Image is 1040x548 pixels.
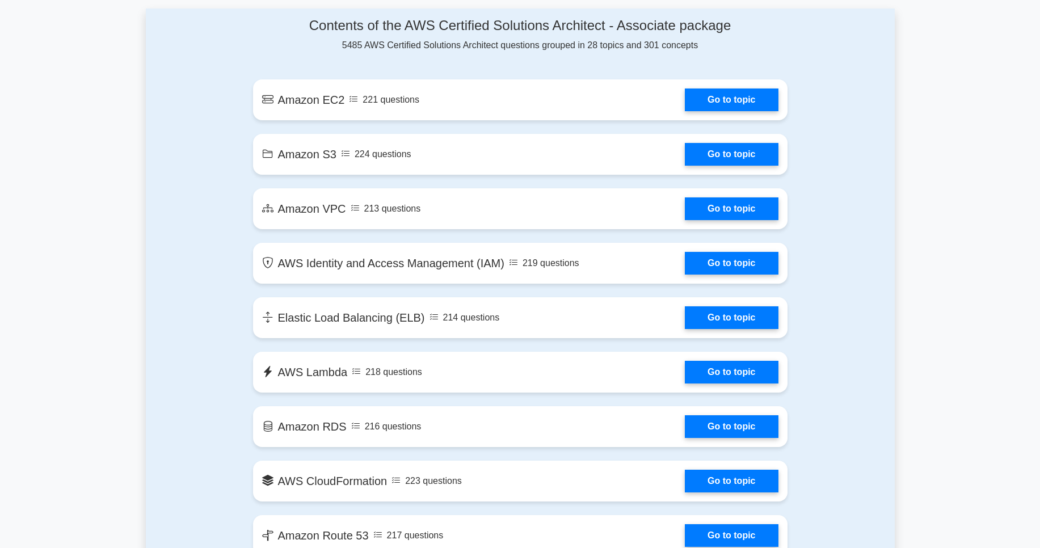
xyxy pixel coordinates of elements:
a: Go to topic [685,415,778,438]
a: Go to topic [685,197,778,220]
a: Go to topic [685,470,778,492]
a: Go to topic [685,143,778,166]
a: Go to topic [685,361,778,383]
a: Go to topic [685,306,778,329]
a: Go to topic [685,524,778,547]
div: 5485 AWS Certified Solutions Architect questions grouped in 28 topics and 301 concepts [253,18,788,52]
h4: Contents of the AWS Certified Solutions Architect - Associate package [253,18,788,34]
a: Go to topic [685,88,778,111]
a: Go to topic [685,252,778,275]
